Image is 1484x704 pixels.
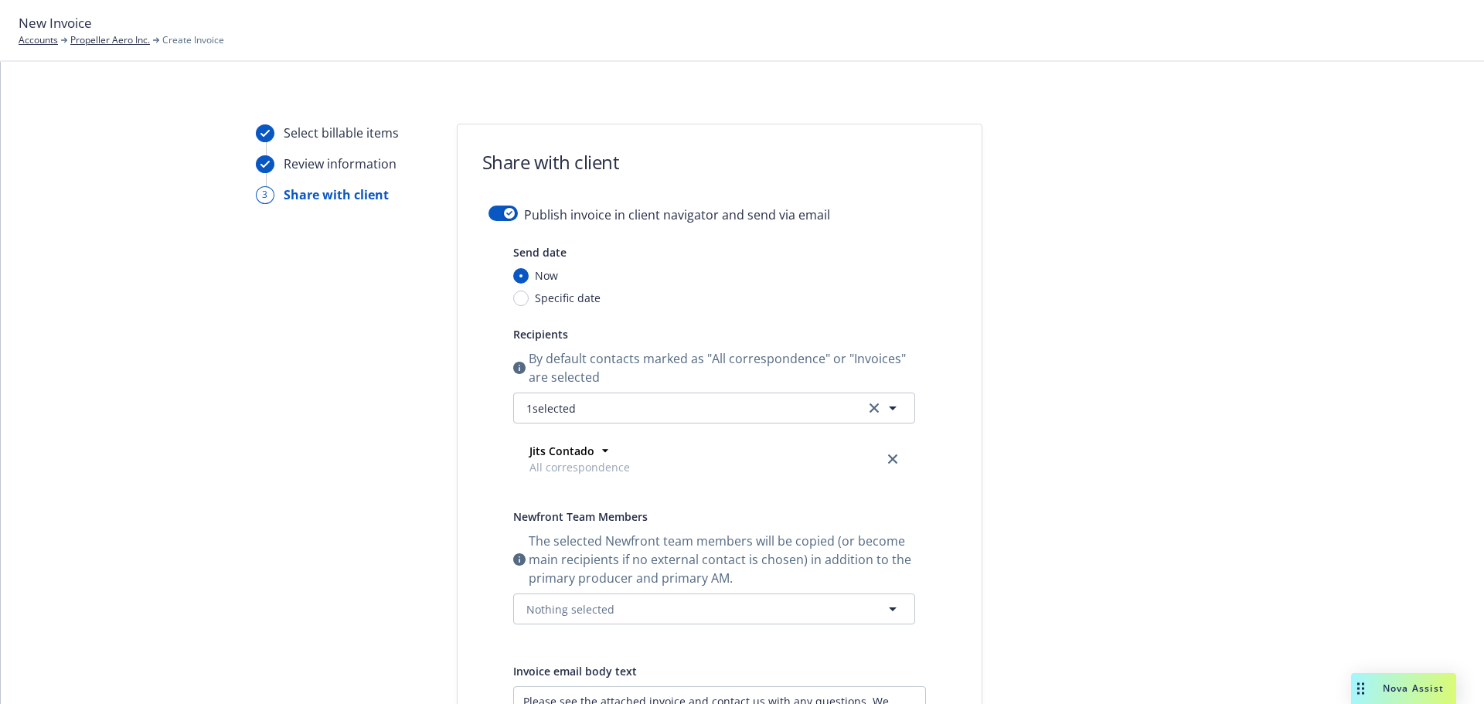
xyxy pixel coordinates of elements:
span: New Invoice [19,13,92,33]
span: Now [535,267,558,284]
div: Share with client [284,185,389,204]
span: The selected Newfront team members will be copied (or become main recipients if no external conta... [529,532,915,587]
span: Send date [513,245,567,260]
span: 1 selected [526,400,576,417]
div: Select billable items [284,124,399,142]
div: Review information [284,155,397,173]
button: 1selectedclear selection [513,393,915,423]
a: close [883,450,902,468]
span: All correspondence [529,459,630,475]
a: clear selection [865,399,883,417]
strong: Jits Contado [529,444,594,458]
span: Nova Assist [1383,682,1444,695]
input: Specific date [513,291,529,306]
button: Nova Assist [1351,673,1456,704]
span: Specific date [535,290,601,306]
a: Accounts [19,33,58,47]
span: Newfront Team Members [513,509,648,524]
span: Invoice email body text [513,664,637,678]
span: Create Invoice [162,33,224,47]
h1: Share with client [482,149,620,175]
span: Nothing selected [526,601,614,617]
a: Propeller Aero Inc. [70,33,150,47]
span: By default contacts marked as "All correspondence" or "Invoices" are selected [529,349,915,386]
div: Drag to move [1351,673,1370,704]
div: 3 [256,186,274,204]
span: Recipients [513,327,568,342]
span: Publish invoice in client navigator and send via email [524,206,830,224]
input: Now [513,268,529,284]
button: Nothing selected [513,593,915,624]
